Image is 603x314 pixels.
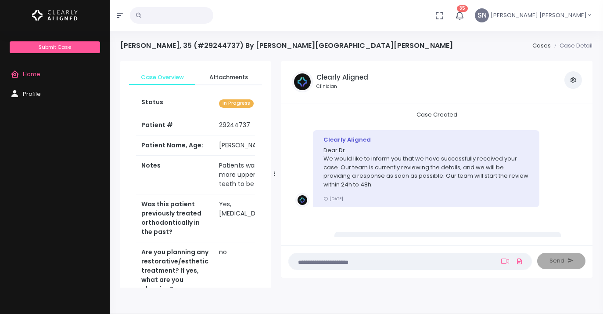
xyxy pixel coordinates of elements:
div: Clearly Aligned [323,135,529,144]
th: Notes [136,156,214,194]
div: scrollable content [288,110,585,237]
td: 29244737 [214,115,284,135]
th: Are you planning any restorative/esthetic treatment? If yes, what are you planning? [136,242,214,299]
td: Yes, [MEDICAL_DATA] [214,194,284,242]
td: Patients wants more upper front teeth to be aligned [214,156,284,194]
td: no [214,242,284,299]
span: Case Overview [136,73,188,82]
small: [DATE] [323,196,343,201]
small: Clinician [316,83,368,90]
th: Patient # [136,115,214,135]
span: Home [23,70,40,78]
a: Add Loom Video [499,258,511,265]
span: Profile [23,90,41,98]
span: 35 [457,5,468,12]
h4: [PERSON_NAME], 35 (#29244737) By [PERSON_NAME][GEOGRAPHIC_DATA][PERSON_NAME] [120,41,453,50]
a: Cases [532,41,551,50]
h5: Clearly Aligned [316,73,368,81]
img: Logo Horizontal [32,6,78,25]
span: Attachments [202,73,255,82]
a: Add Files [514,253,525,269]
td: [PERSON_NAME], 35 [214,135,284,156]
span: [PERSON_NAME] [PERSON_NAME] [491,11,587,20]
span: Case Created [406,108,468,121]
div: scrollable content [120,61,271,288]
p: Dear Dr. We would like to inform you that we have successfully received your case. Our team is cu... [323,146,529,189]
span: In Progress [219,99,254,108]
a: Submit Case [10,41,100,53]
th: Was this patient previously treated orthodontically in the past? [136,194,214,242]
span: SN [475,8,489,22]
span: Submit Case [39,44,71,51]
th: Patient Name, Age: [136,135,214,156]
li: Case Detail [551,41,592,50]
th: Status [136,92,214,115]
